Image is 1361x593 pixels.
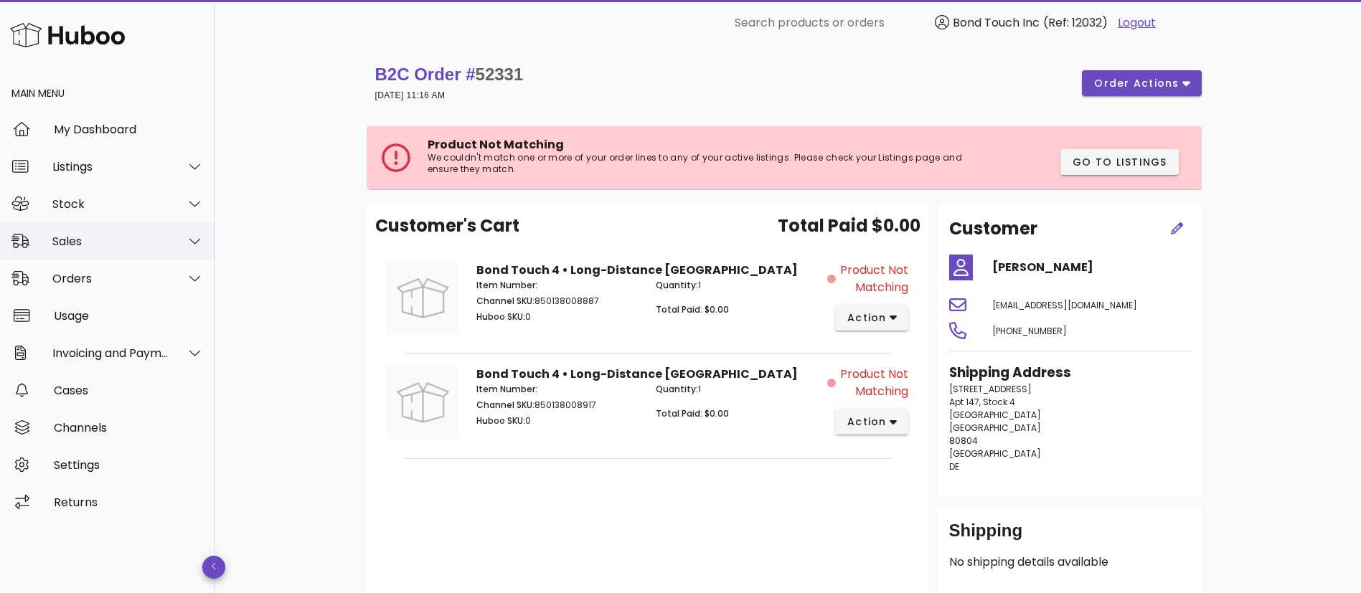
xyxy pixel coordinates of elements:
[428,152,990,175] p: We couldn't match one or more of your order lines to any of your active listings. Please check yo...
[52,234,169,248] div: Sales
[54,309,204,323] div: Usage
[476,366,798,382] strong: Bond Touch 4 • Long-Distance [GEOGRAPHIC_DATA]
[949,363,1190,383] h3: Shipping Address
[54,458,204,472] div: Settings
[949,216,1037,242] h2: Customer
[953,14,1040,31] span: Bond Touch Inc
[847,414,887,430] span: action
[949,409,1041,421] span: [GEOGRAPHIC_DATA]
[476,295,534,307] span: Channel SKU:
[949,447,1041,460] span: [GEOGRAPHIC_DATA]
[10,19,125,50] img: Huboo Logo
[949,422,1041,434] span: [GEOGRAPHIC_DATA]
[476,310,639,323] p: 0
[476,399,639,412] p: 850138008917
[54,421,204,435] div: Channels
[54,123,204,136] div: My Dashboard
[476,414,639,427] p: 0
[52,346,169,360] div: Invoicing and Payments
[992,259,1190,276] h4: [PERSON_NAME]
[656,279,819,292] p: 1
[992,325,1067,337] span: [PHONE_NUMBER]
[476,383,537,395] span: Item Number:
[1093,76,1179,91] span: order actions
[992,299,1137,311] span: [EMAIL_ADDRESS][DOMAIN_NAME]
[375,213,519,239] span: Customer's Cart
[1072,155,1167,170] span: Go to Listings
[949,383,1032,395] span: [STREET_ADDRESS]
[387,262,459,334] img: Product Image
[949,519,1190,554] div: Shipping
[656,303,729,316] span: Total Paid: $0.00
[835,305,909,331] button: action
[656,279,698,291] span: Quantity:
[949,435,978,447] span: 80804
[1082,70,1201,96] button: order actions
[949,554,1190,571] p: No shipping details available
[656,383,819,396] p: 1
[476,65,524,84] span: 52331
[1043,14,1108,31] span: (Ref: 12032)
[778,213,920,239] span: Total Paid $0.00
[949,460,959,473] span: DE
[656,383,698,395] span: Quantity:
[476,414,525,427] span: Huboo SKU:
[839,262,908,296] span: Product Not Matching
[52,197,169,211] div: Stock
[387,366,459,438] img: Product Image
[375,65,524,84] strong: B2C Order #
[656,407,729,419] span: Total Paid: $0.00
[835,409,909,435] button: action
[839,366,908,400] span: Product Not Matching
[476,310,525,323] span: Huboo SKU:
[428,136,564,153] span: Product Not Matching
[847,310,887,326] span: action
[54,384,204,397] div: Cases
[476,279,537,291] span: Item Number:
[949,396,1015,408] span: Apt 147, Stock 4
[1118,14,1156,32] a: Logout
[52,160,169,174] div: Listings
[476,399,534,411] span: Channel SKU:
[476,295,639,308] p: 850138008887
[1060,149,1179,175] button: Go to Listings
[52,272,169,285] div: Orders
[375,90,446,100] small: [DATE] 11:16 AM
[54,495,204,509] div: Returns
[476,262,798,278] strong: Bond Touch 4 • Long-Distance [GEOGRAPHIC_DATA]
